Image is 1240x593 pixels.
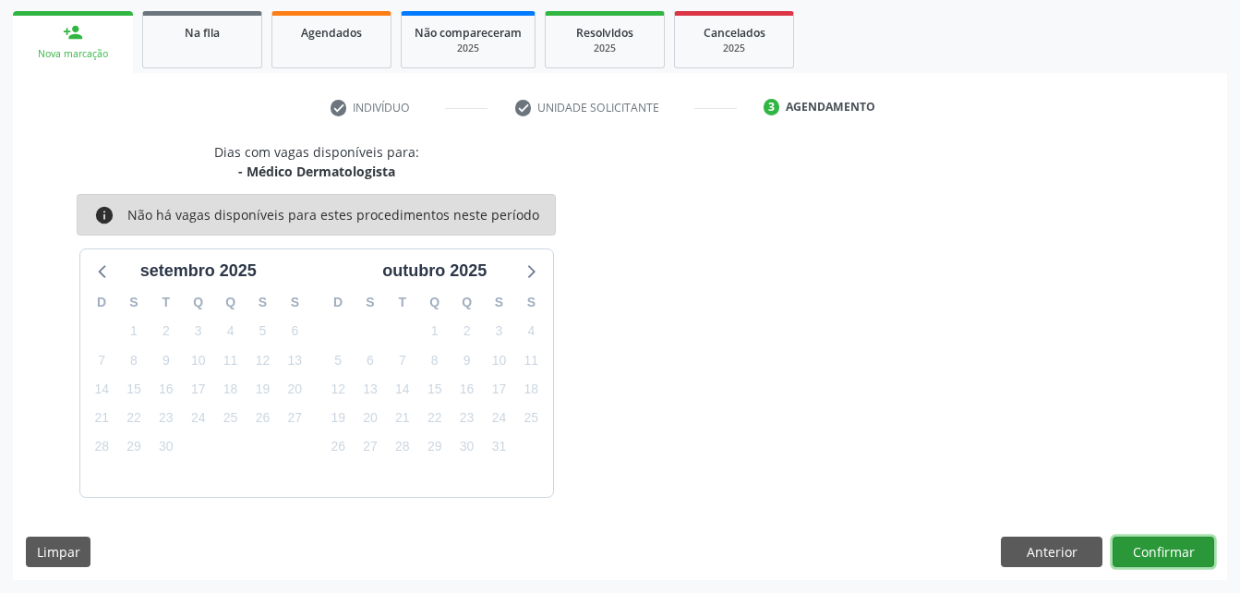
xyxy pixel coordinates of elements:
span: domingo, 19 de outubro de 2025 [325,405,351,431]
span: segunda-feira, 1 de setembro de 2025 [121,319,147,345]
button: Limpar [26,537,90,568]
span: sábado, 18 de outubro de 2025 [518,376,544,402]
span: sexta-feira, 3 de outubro de 2025 [486,319,512,345]
span: Não compareceram [415,25,522,41]
span: segunda-feira, 29 de setembro de 2025 [121,434,147,460]
span: sexta-feira, 24 de outubro de 2025 [486,405,512,431]
div: S [247,288,279,317]
div: Nova marcação [26,47,120,61]
div: S [515,288,548,317]
div: Agendamento [786,99,875,115]
span: quarta-feira, 22 de outubro de 2025 [422,405,448,431]
span: domingo, 28 de setembro de 2025 [89,434,114,460]
span: terça-feira, 23 de setembro de 2025 [153,405,179,431]
span: segunda-feira, 27 de outubro de 2025 [357,434,383,460]
span: domingo, 26 de outubro de 2025 [325,434,351,460]
span: segunda-feira, 20 de outubro de 2025 [357,405,383,431]
div: setembro 2025 [133,259,264,284]
div: 3 [764,99,780,115]
span: sexta-feira, 10 de outubro de 2025 [486,347,512,373]
div: T [386,288,418,317]
span: sexta-feira, 31 de outubro de 2025 [486,434,512,460]
div: person_add [63,22,83,42]
span: domingo, 7 de setembro de 2025 [89,347,114,373]
span: Na fila [185,25,220,41]
span: quinta-feira, 2 de outubro de 2025 [454,319,480,345]
span: Resolvidos [576,25,633,41]
div: 2025 [559,42,651,55]
div: T [150,288,182,317]
span: sexta-feira, 26 de setembro de 2025 [249,405,275,431]
span: sábado, 4 de outubro de 2025 [518,319,544,345]
span: segunda-feira, 6 de outubro de 2025 [357,347,383,373]
span: quarta-feira, 17 de setembro de 2025 [186,376,211,402]
i: info [94,205,114,225]
span: sábado, 25 de outubro de 2025 [518,405,544,431]
div: Dias com vagas disponíveis para: [214,142,419,181]
span: quinta-feira, 30 de outubro de 2025 [454,434,480,460]
span: quinta-feira, 9 de outubro de 2025 [454,347,480,373]
span: terça-feira, 7 de outubro de 2025 [390,347,415,373]
span: terça-feira, 9 de setembro de 2025 [153,347,179,373]
span: quinta-feira, 25 de setembro de 2025 [218,405,244,431]
span: terça-feira, 30 de setembro de 2025 [153,434,179,460]
span: domingo, 14 de setembro de 2025 [89,376,114,402]
span: terça-feira, 21 de outubro de 2025 [390,405,415,431]
span: sexta-feira, 12 de setembro de 2025 [249,347,275,373]
span: quarta-feira, 1 de outubro de 2025 [422,319,448,345]
span: sábado, 11 de outubro de 2025 [518,347,544,373]
span: quarta-feira, 8 de outubro de 2025 [422,347,448,373]
div: D [86,288,118,317]
div: 2025 [688,42,780,55]
div: D [322,288,355,317]
span: domingo, 5 de outubro de 2025 [325,347,351,373]
div: Q [451,288,483,317]
div: Q [182,288,214,317]
button: Confirmar [1113,537,1214,568]
span: quinta-feira, 23 de outubro de 2025 [454,405,480,431]
div: 2025 [415,42,522,55]
span: sábado, 6 de setembro de 2025 [282,319,307,345]
div: - Médico Dermatologista [214,162,419,181]
span: quarta-feira, 24 de setembro de 2025 [186,405,211,431]
span: sexta-feira, 19 de setembro de 2025 [249,376,275,402]
span: quarta-feira, 29 de outubro de 2025 [422,434,448,460]
div: S [279,288,311,317]
span: Agendados [301,25,362,41]
span: segunda-feira, 22 de setembro de 2025 [121,405,147,431]
span: segunda-feira, 8 de setembro de 2025 [121,347,147,373]
div: S [355,288,387,317]
span: segunda-feira, 15 de setembro de 2025 [121,376,147,402]
span: quinta-feira, 4 de setembro de 2025 [218,319,244,345]
span: quarta-feira, 3 de setembro de 2025 [186,319,211,345]
span: terça-feira, 14 de outubro de 2025 [390,376,415,402]
span: terça-feira, 2 de setembro de 2025 [153,319,179,345]
span: sexta-feira, 17 de outubro de 2025 [486,376,512,402]
div: Não há vagas disponíveis para estes procedimentos neste período [127,205,539,225]
div: Q [418,288,451,317]
span: sábado, 27 de setembro de 2025 [282,405,307,431]
div: Q [214,288,247,317]
span: quarta-feira, 10 de setembro de 2025 [186,347,211,373]
span: quinta-feira, 18 de setembro de 2025 [218,376,244,402]
span: segunda-feira, 13 de outubro de 2025 [357,376,383,402]
span: terça-feira, 28 de outubro de 2025 [390,434,415,460]
span: domingo, 12 de outubro de 2025 [325,376,351,402]
div: S [483,288,515,317]
button: Anterior [1001,537,1102,568]
span: quarta-feira, 15 de outubro de 2025 [422,376,448,402]
span: Cancelados [704,25,765,41]
span: sábado, 20 de setembro de 2025 [282,376,307,402]
span: terça-feira, 16 de setembro de 2025 [153,376,179,402]
div: S [118,288,150,317]
span: sexta-feira, 5 de setembro de 2025 [249,319,275,345]
div: outubro 2025 [375,259,494,284]
span: sábado, 13 de setembro de 2025 [282,347,307,373]
span: domingo, 21 de setembro de 2025 [89,405,114,431]
span: quinta-feira, 16 de outubro de 2025 [454,376,480,402]
span: quinta-feira, 11 de setembro de 2025 [218,347,244,373]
